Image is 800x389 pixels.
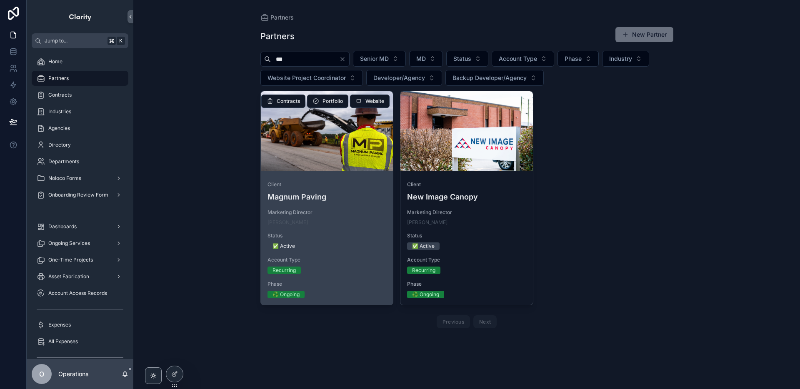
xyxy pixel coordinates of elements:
a: ClientNew Image CanopyMarketing Director[PERSON_NAME]Status✅ ActiveAccount TypeRecurringPhase♻️ O... [400,91,533,305]
span: Backup Developer/Agency [452,74,527,82]
div: ♻️ Ongoing [412,291,439,298]
span: Client [407,181,526,188]
span: K [117,37,124,44]
span: Directory [48,142,71,148]
span: Agencies [48,125,70,132]
span: Status [407,232,526,239]
span: Status [453,55,471,63]
a: Partners [260,13,294,22]
a: Asset Fabrication [32,269,128,284]
a: Onboarding Review Form [32,187,128,202]
a: Account Access Records [32,286,128,301]
span: Phase [267,281,387,287]
a: All Expenses [32,334,128,349]
a: Industries [32,104,128,119]
span: Expenses [48,322,71,328]
div: scrollable content [27,48,133,359]
button: Select Button [353,51,406,67]
a: [PERSON_NAME] [267,219,308,226]
span: Marketing Director [407,209,526,216]
div: ♻️ Ongoing [272,291,300,298]
span: Industry [609,55,632,63]
button: Select Button [492,51,554,67]
button: Select Button [446,51,488,67]
span: Asset Fabrication [48,273,89,280]
a: Agencies [32,121,128,136]
a: Departments [32,154,128,169]
span: Ongoing Services [48,240,90,247]
button: New Partner [615,27,673,42]
a: Noloco Forms [32,171,128,186]
span: One-Time Projects [48,257,93,263]
div: DSC04231-Edit.webp [400,91,533,171]
span: MD [416,55,426,63]
span: Website Project Coordinator [267,74,346,82]
span: Contracts [48,92,72,98]
p: Operations [58,370,88,378]
span: Home [48,58,62,65]
button: Website [350,95,390,108]
span: Account Type [499,55,537,63]
div: ✅ Active [412,242,435,250]
span: Phase [565,55,582,63]
span: Departments [48,158,79,165]
button: Select Button [260,70,363,86]
span: Partners [270,13,294,22]
span: Noloco Forms [48,175,81,182]
span: Status [267,232,387,239]
div: Recurring [272,267,296,274]
span: O [39,369,44,379]
a: Ongoing Services [32,236,128,251]
button: Clear [339,56,349,62]
span: Portfolio [322,98,343,105]
button: Select Button [445,70,544,86]
button: Portfolio [307,95,348,108]
button: Select Button [409,51,443,67]
span: Onboarding Review Form [48,192,108,198]
a: Contracts [32,87,128,102]
button: Select Button [366,70,442,86]
img: App logo [68,10,92,23]
span: Account Access Records [48,290,107,297]
span: All Expenses [48,338,78,345]
span: Contracts [277,98,300,105]
span: Jump to... [45,37,104,44]
div: Recurring [412,267,435,274]
span: Website [365,98,384,105]
button: Select Button [557,51,599,67]
a: Partners [32,71,128,86]
a: Dashboards [32,219,128,234]
span: Developer/Agency [373,74,425,82]
a: ClientMagnum PavingMarketing Director[PERSON_NAME]Status✅ ActiveAccount TypeRecurringPhase♻️ Ongo... [260,91,394,305]
a: [PERSON_NAME] [407,219,447,226]
span: Marketing Director [267,209,387,216]
h4: New Image Canopy [407,191,526,202]
span: Dashboards [48,223,77,230]
span: Client [267,181,387,188]
button: Select Button [602,51,649,67]
a: One-Time Projects [32,252,128,267]
div: ✅ Active [272,242,295,250]
span: Industries [48,108,71,115]
h4: Magnum Paving [267,191,387,202]
button: Contracts [261,95,305,108]
span: Account Type [407,257,526,263]
span: Partners [48,75,69,82]
a: Expenses [32,317,128,332]
a: Home [32,54,128,69]
h1: Partners [260,30,295,42]
span: Senior MD [360,55,389,63]
a: Directory [32,137,128,152]
div: DSC01752.webp [261,91,393,171]
span: Phase [407,281,526,287]
button: Jump to...K [32,33,128,48]
span: Account Type [267,257,387,263]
